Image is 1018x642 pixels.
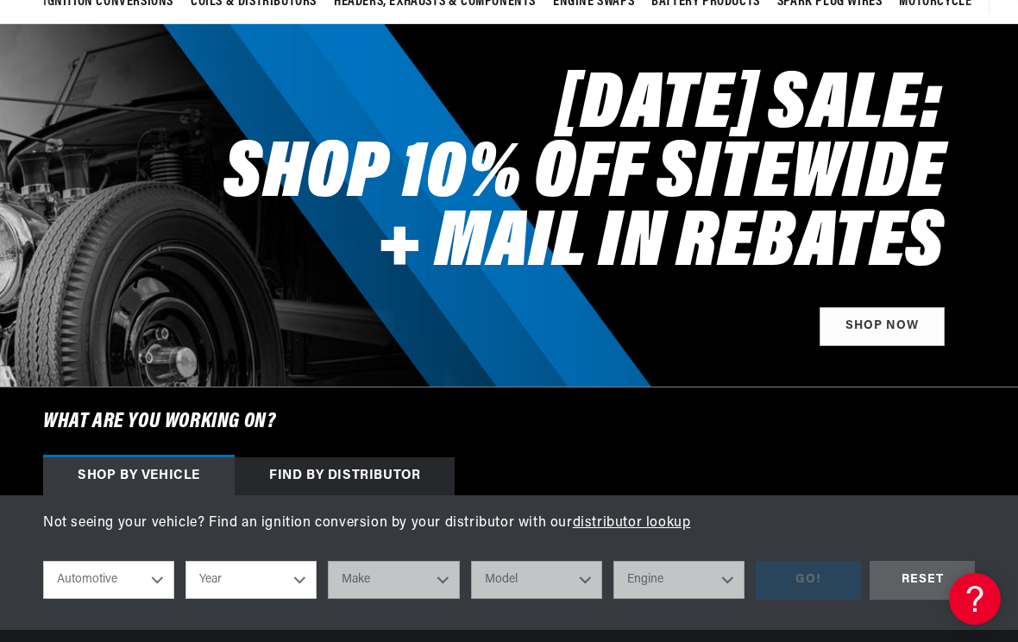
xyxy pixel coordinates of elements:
[207,72,945,280] h2: [DATE] SALE: SHOP 10% OFF SITEWIDE + MAIL IN REBATES
[43,457,235,495] div: Shop by vehicle
[471,561,602,599] select: Model
[43,561,174,599] select: Ride Type
[328,561,459,599] select: Make
[235,457,455,495] div: Find by Distributor
[185,561,317,599] select: Year
[43,513,975,535] p: Not seeing your vehicle? Find an ignition conversion by your distributor with our
[573,516,691,530] a: distributor lookup
[820,307,945,346] a: Shop Now
[870,561,975,600] div: RESET
[613,561,745,599] select: Engine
